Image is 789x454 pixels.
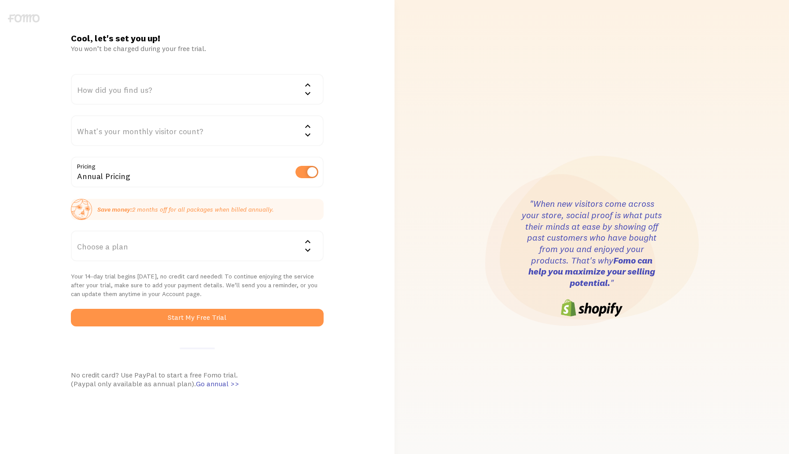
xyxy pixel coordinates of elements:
[71,33,323,44] h1: Cool, let's set you up!
[97,205,132,213] strong: Save money:
[71,272,323,298] p: Your 14-day trial begins [DATE], no credit card needed! To continue enjoying the service after yo...
[71,157,323,189] div: Annual Pricing
[71,74,323,105] div: How did you find us?
[71,370,323,388] div: No credit card? Use PayPal to start a free Fomo trial. (Paypal only available as annual plan).
[521,198,662,289] h3: "When new visitors come across your store, social proof is what puts their minds at ease by showi...
[8,14,40,22] img: fomo-logo-gray-b99e0e8ada9f9040e2984d0d95b3b12da0074ffd48d1e5cb62ac37fc77b0b268.svg
[196,379,239,388] span: Go annual >>
[71,309,323,326] button: Start My Free Trial
[97,205,274,214] p: 2 months off for all packages when billed annually.
[561,299,623,317] img: shopify-logo-6cb0242e8808f3daf4ae861e06351a6977ea544d1a5c563fd64e3e69b7f1d4c4.png
[71,44,323,53] div: You won’t be charged during your free trial.
[71,231,323,261] div: Choose a plan
[71,115,323,146] div: What's your monthly visitor count?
